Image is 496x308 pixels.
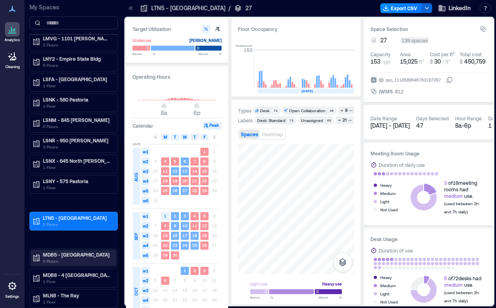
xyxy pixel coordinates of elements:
p: 27 [245,4,252,12]
button: 8 [338,106,355,115]
span: w2 [141,157,150,166]
p: 0 Floors [43,258,112,264]
div: Heavy [380,181,392,189]
text: 2 [174,213,176,218]
text: 5 [174,159,176,164]
text: 18 [192,233,197,238]
p: LSFA - [GEOGRAPHIC_DATA] [43,76,112,82]
p: LSNK - 580 Pastoria [43,96,112,103]
span: T [174,134,176,140]
div: Duration of daily use [379,161,425,169]
text: 15 [202,168,207,173]
p: LSNR - 950 [PERSON_NAME] [43,137,112,144]
text: 23 [173,243,177,248]
text: 9 [174,223,176,228]
div: 72 [272,108,279,113]
span: [DATE] - [DATE] [370,122,410,129]
div: Medium [380,189,396,197]
div: 47 [416,122,449,130]
p: LNY2 - Empire State Bldg [43,55,112,62]
span: 6p [193,109,200,116]
div: Types [238,107,251,114]
span: w3 [141,286,150,295]
div: of 72 desks had use. [444,275,487,288]
span: w1 [141,212,150,220]
div: Cost per ft² [430,51,455,58]
span: M [164,134,167,140]
text: 25 [163,188,168,193]
span: 8a [161,109,167,116]
div: Underuse [132,36,151,44]
text: 4 [193,213,196,218]
p: 1 Floor [43,103,112,109]
span: ppl [384,58,391,65]
div: Heavy use [322,280,342,288]
text: 13 [182,168,187,173]
div: Days Selected [416,115,449,122]
h3: Meeting Room Usage [370,149,487,157]
text: 19 [202,233,207,238]
text: 30 [173,253,177,257]
text: 29 [163,253,168,257]
p: MDB8 - 4 [GEOGRAPHIC_DATA] [43,272,112,278]
text: 16 [173,233,177,238]
span: w4 [141,177,150,185]
span: IWMS [379,87,393,95]
span: w3 [141,232,150,240]
text: 21 [192,178,197,183]
div: Light [380,290,389,298]
p: 0 Floors [43,123,112,130]
span: S [213,134,215,140]
p: Analytics [4,38,20,42]
div: [PERSON_NAME] [189,36,222,44]
div: 8 [344,107,349,114]
text: 22 [202,178,207,183]
a: Cleaning [2,47,22,72]
p: 2 Floors [43,221,112,228]
h3: Desk Usage [370,235,487,243]
text: 8 [203,159,206,164]
span: S [154,134,157,140]
div: 65 [325,118,332,123]
p: 1 Floor [43,278,112,285]
span: Below % [250,295,273,300]
span: (used between 2h and 7h daily) [444,290,479,303]
span: w2 [141,222,150,230]
div: spc_1118589646763197397 [385,76,442,84]
span: w3 [141,167,150,175]
h3: Target Utilization [132,25,222,33]
text: 14 [192,168,197,173]
text: 15 [163,233,168,238]
span: medium [444,193,463,199]
div: Heavy [380,273,392,281]
button: 153 ppl [370,58,397,66]
span: 3 [444,180,447,186]
p: LSNM - 845 [PERSON_NAME] [43,117,112,123]
text: 22 [163,243,168,248]
span: / ft² [442,59,450,64]
div: Capacity [370,51,391,58]
div: Not Used [380,298,398,306]
text: 29 [202,188,207,193]
text: 3 [203,268,206,273]
text: 11 [163,168,168,173]
text: 25 [192,243,197,248]
h3: Operating Hours [132,73,222,81]
span: AUG [133,173,139,182]
text: 20 [182,178,187,183]
span: 27 [380,36,387,44]
text: 1 [184,268,186,273]
text: 18 [163,178,168,183]
button: Heatmap [260,130,285,139]
span: w5 [141,187,150,195]
text: 26 [202,243,207,248]
p: LTN5 - [GEOGRAPHIC_DATA] [43,215,112,221]
p: 1 Floor [43,82,112,89]
text: 2 [193,268,196,273]
span: 15,025 [400,58,417,65]
div: Medium [380,281,396,290]
button: LinkedIn [435,2,473,15]
p: 5 Floors [43,62,112,69]
div: Hour Range [455,115,482,122]
text: 26 [173,188,177,193]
